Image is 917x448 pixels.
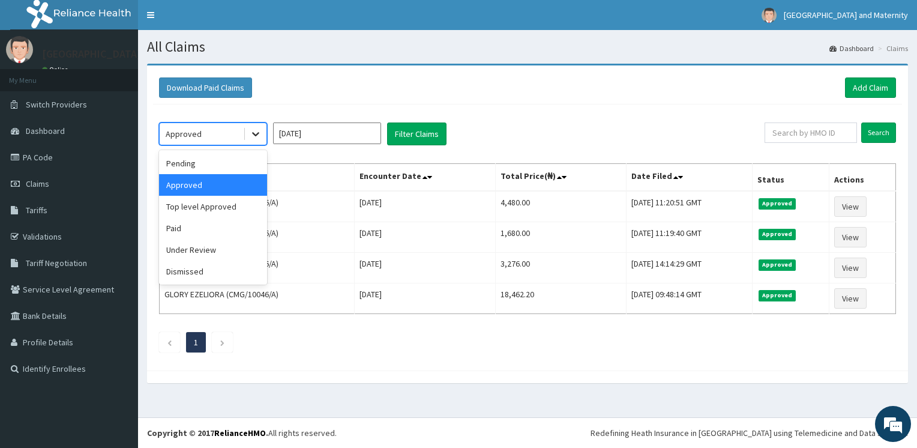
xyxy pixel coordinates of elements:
span: Tariffs [26,205,47,216]
div: Chat with us now [62,67,202,83]
td: 3,276.00 [495,253,626,283]
th: Actions [829,164,895,192]
button: Download Paid Claims [159,77,252,98]
img: User Image [6,36,33,63]
td: 18,462.20 [495,283,626,314]
input: Select Month and Year [273,123,381,144]
td: GLORY EZELIORA (CMG/10046/A) [160,283,355,314]
span: Claims [26,178,49,189]
a: Add Claim [845,77,896,98]
span: [GEOGRAPHIC_DATA] and Maternity [784,10,908,20]
td: [DATE] [354,222,495,253]
span: Approved [759,290,796,301]
td: [DATE] [354,283,495,314]
td: [DATE] 09:48:14 GMT [626,283,752,314]
span: Approved [759,198,796,209]
span: Switch Providers [26,99,87,110]
th: Encounter Date [354,164,495,192]
img: User Image [762,8,777,23]
a: Page 1 is your current page [194,337,198,348]
a: View [834,196,867,217]
th: Status [752,164,829,192]
div: Approved [159,174,267,196]
td: [DATE] 11:20:51 GMT [626,191,752,222]
a: Dashboard [829,43,874,53]
td: [DATE] [354,191,495,222]
th: Total Price(₦) [495,164,626,192]
strong: Copyright © 2017 . [147,428,268,438]
input: Search by HMO ID [765,123,857,143]
a: View [834,227,867,247]
span: Dashboard [26,126,65,136]
td: 4,480.00 [495,191,626,222]
span: We're online! [70,142,166,264]
img: d_794563401_company_1708531726252_794563401 [22,60,49,90]
a: Previous page [167,337,172,348]
span: Approved [759,259,796,270]
footer: All rights reserved. [138,417,917,448]
h1: All Claims [147,39,908,55]
div: Redefining Heath Insurance in [GEOGRAPHIC_DATA] using Telemedicine and Data Science! [591,427,908,439]
div: Under Review [159,239,267,261]
input: Search [861,123,896,143]
textarea: Type your message and hit 'Enter' [6,310,229,353]
a: RelianceHMO [214,428,266,438]
a: Next page [220,337,225,348]
p: [GEOGRAPHIC_DATA] and Maternity [42,49,209,59]
td: 1,680.00 [495,222,626,253]
button: Filter Claims [387,123,446,145]
td: [DATE] [354,253,495,283]
div: Top level Approved [159,196,267,217]
td: [DATE] 14:14:29 GMT [626,253,752,283]
span: Tariff Negotiation [26,258,87,268]
div: Dismissed [159,261,267,282]
a: View [834,258,867,278]
th: Date Filed [626,164,752,192]
div: Minimize live chat window [197,6,226,35]
a: View [834,288,867,309]
a: Online [42,65,71,74]
div: Pending [159,153,267,174]
span: Approved [759,229,796,240]
div: Paid [159,217,267,239]
div: Approved [166,128,202,140]
td: [DATE] 11:19:40 GMT [626,222,752,253]
li: Claims [875,43,908,53]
